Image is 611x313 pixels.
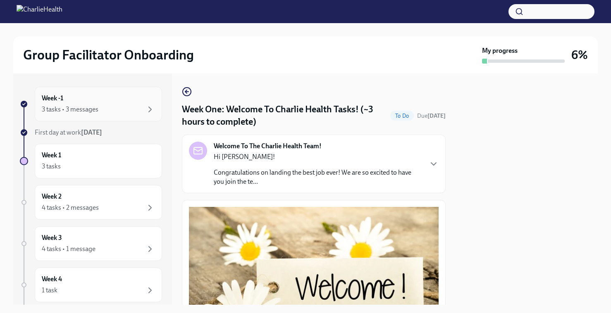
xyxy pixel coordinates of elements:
p: Congratulations on landing the best job ever! We are so excited to have you join the te... [214,168,422,186]
p: Hi [PERSON_NAME]! [214,152,422,161]
a: First day at work[DATE] [20,128,162,137]
div: 4 tasks • 2 messages [42,203,99,212]
div: 3 tasks [42,162,61,171]
h6: Week 4 [42,275,62,284]
a: Week 24 tasks • 2 messages [20,185,162,220]
div: 3 tasks • 3 messages [42,105,98,114]
strong: [DATE] [427,112,446,119]
strong: [DATE] [81,128,102,136]
div: 4 tasks • 1 message [42,244,95,254]
h6: Week 1 [42,151,61,160]
h6: Week -1 [42,94,63,103]
h4: Week One: Welcome To Charlie Health Tasks! (~3 hours to complete) [182,103,387,128]
div: 1 task [42,286,57,295]
a: Week 41 task [20,268,162,302]
a: Week -13 tasks • 3 messages [20,87,162,121]
h3: 6% [571,47,588,62]
strong: My progress [482,46,518,55]
a: Week 13 tasks [20,144,162,178]
h6: Week 3 [42,233,62,242]
h2: Group Facilitator Onboarding [23,47,194,63]
span: To Do [390,113,414,119]
span: September 19th, 2025 10:00 [417,112,446,120]
a: Week 34 tasks • 1 message [20,226,162,261]
span: Due [417,112,446,119]
img: CharlieHealth [17,5,62,18]
h6: Week 2 [42,192,62,201]
span: First day at work [35,128,102,136]
strong: Welcome To The Charlie Health Team! [214,142,322,151]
